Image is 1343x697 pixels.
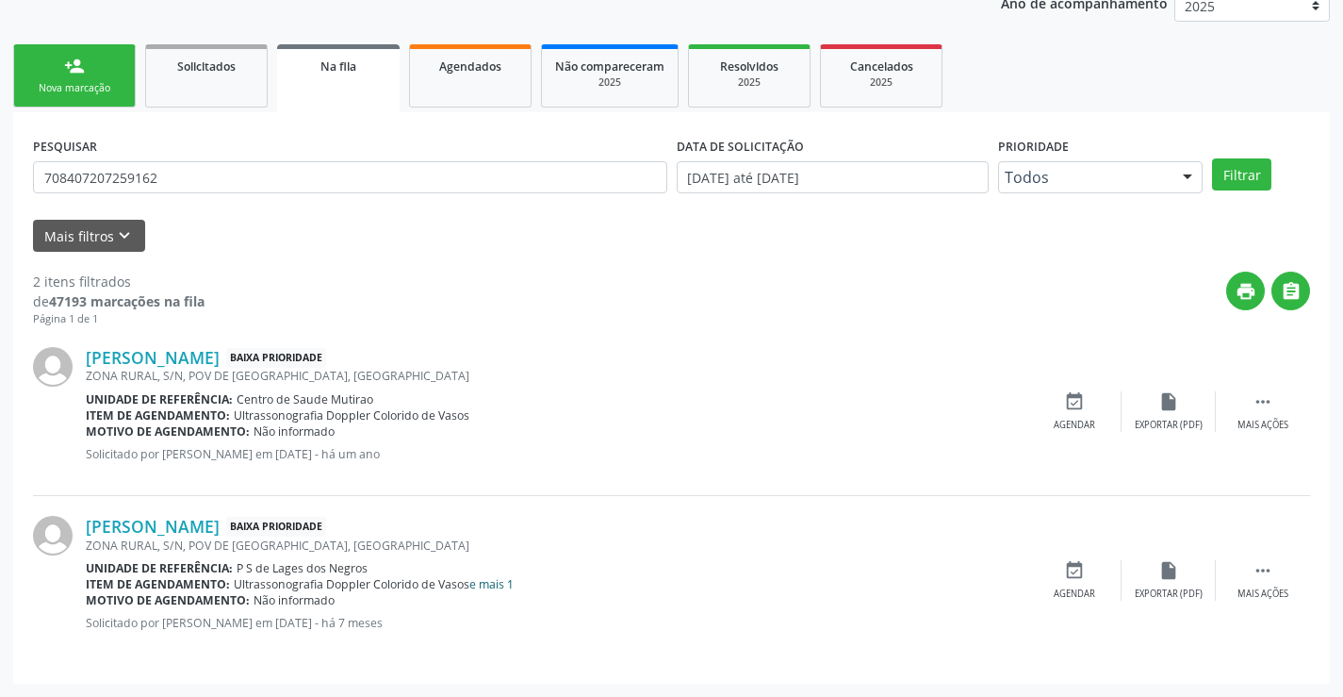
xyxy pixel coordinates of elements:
[1054,419,1095,432] div: Agendar
[86,560,233,576] b: Unidade de referência:
[33,347,73,387] img: img
[33,311,205,327] div: Página 1 de 1
[49,292,205,310] strong: 47193 marcações na fila
[439,58,501,75] span: Agendados
[86,347,220,368] a: [PERSON_NAME]
[86,446,1027,462] p: Solicitado por [PERSON_NAME] em [DATE] - há um ano
[1005,168,1165,187] span: Todos
[33,161,667,193] input: Nome, CNS
[1135,419,1203,432] div: Exportar (PDF)
[1253,391,1273,412] i: 
[254,423,335,440] span: Não informado
[64,56,85,76] div: person_add
[1064,391,1085,412] i: event_available
[1271,272,1310,310] button: 
[1054,588,1095,601] div: Agendar
[86,368,1027,384] div: ZONA RURAL, S/N, POV DE [GEOGRAPHIC_DATA], [GEOGRAPHIC_DATA]
[114,225,135,246] i: keyboard_arrow_down
[86,615,1027,631] p: Solicitado por [PERSON_NAME] em [DATE] - há 7 meses
[86,516,220,537] a: [PERSON_NAME]
[1237,588,1288,601] div: Mais ações
[1237,419,1288,432] div: Mais ações
[1158,391,1179,412] i: insert_drive_file
[234,407,469,423] span: Ultrassonografia Doppler Colorido de Vasos
[177,58,236,75] span: Solicitados
[834,75,928,90] div: 2025
[469,576,514,592] a: e mais 1
[33,291,205,311] div: de
[998,132,1069,161] label: Prioridade
[86,592,250,608] b: Motivo de agendamento:
[1064,560,1085,581] i: event_available
[850,58,913,75] span: Cancelados
[226,517,326,537] span: Baixa Prioridade
[33,516,73,556] img: img
[1135,588,1203,601] div: Exportar (PDF)
[86,423,250,440] b: Motivo de agendamento:
[1158,560,1179,581] i: insert_drive_file
[86,391,233,407] b: Unidade de referência:
[1253,560,1273,581] i: 
[677,161,989,193] input: Selecione um intervalo
[702,75,796,90] div: 2025
[677,132,804,161] label: DATA DE SOLICITAÇÃO
[237,391,373,407] span: Centro de Saude Mutirao
[27,81,122,95] div: Nova marcação
[555,75,664,90] div: 2025
[720,58,778,75] span: Resolvidos
[33,272,205,291] div: 2 itens filtrados
[234,576,514,592] span: Ultrassonografia Doppler Colorido de Vasos
[86,538,1027,554] div: ZONA RURAL, S/N, POV DE [GEOGRAPHIC_DATA], [GEOGRAPHIC_DATA]
[555,58,664,75] span: Não compareceram
[1226,272,1265,310] button: print
[226,348,326,368] span: Baixa Prioridade
[33,132,97,161] label: PESQUISAR
[1212,158,1271,191] button: Filtrar
[1236,281,1256,302] i: print
[1281,281,1302,302] i: 
[254,592,335,608] span: Não informado
[86,407,230,423] b: Item de agendamento:
[33,220,145,253] button: Mais filtroskeyboard_arrow_down
[86,576,230,592] b: Item de agendamento:
[237,560,368,576] span: P S de Lages dos Negros
[320,58,356,75] span: Na fila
